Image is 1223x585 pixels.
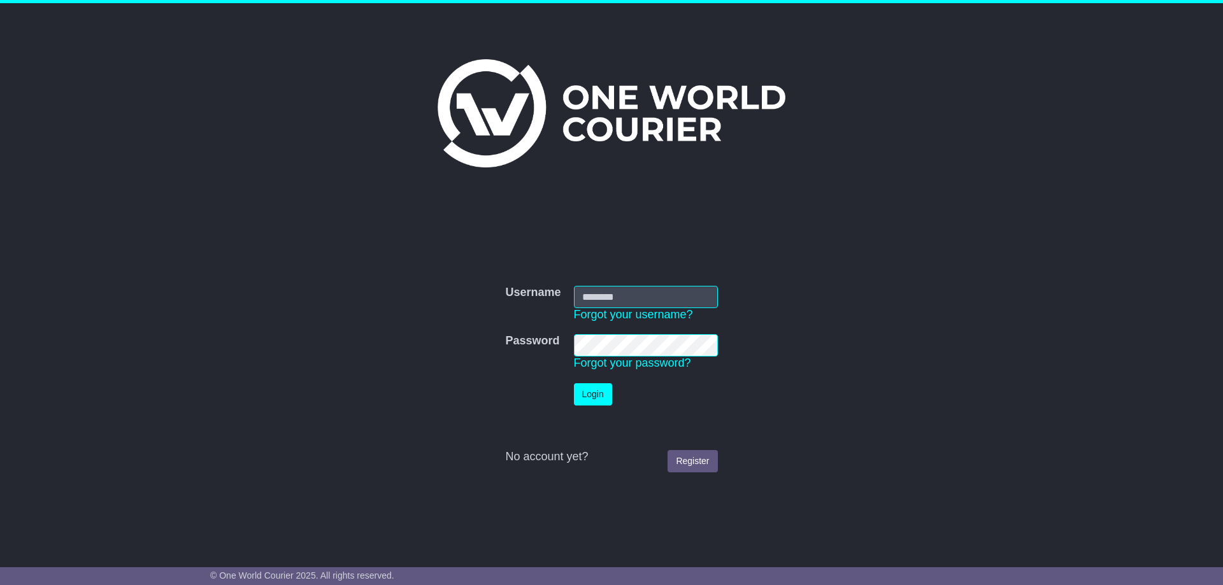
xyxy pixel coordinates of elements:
label: Username [505,286,561,300]
a: Register [668,450,717,472]
a: Forgot your username? [574,308,693,321]
button: Login [574,383,612,405]
a: Forgot your password? [574,356,691,369]
div: No account yet? [505,450,717,464]
label: Password [505,334,559,348]
img: One World [438,59,785,167]
span: © One World Courier 2025. All rights reserved. [210,570,394,581]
